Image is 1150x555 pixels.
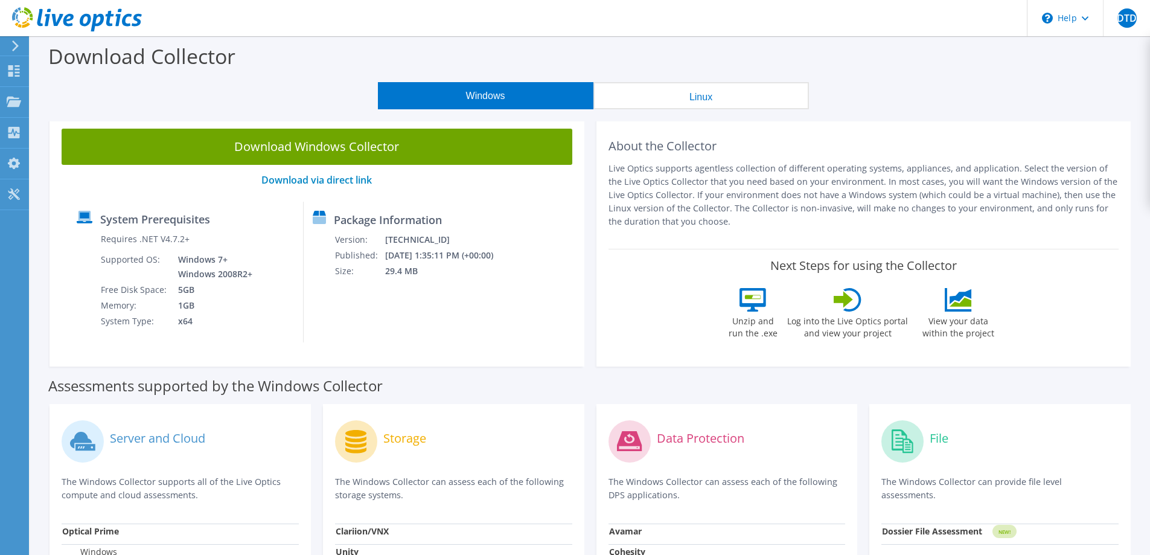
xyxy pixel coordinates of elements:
[334,232,385,248] td: Version:
[998,528,1011,535] tspan: NEW!
[169,313,255,329] td: x64
[770,258,957,273] label: Next Steps for using the Collector
[101,233,190,245] label: Requires .NET V4.7.2+
[383,432,426,444] label: Storage
[609,475,846,502] p: The Windows Collector can assess each of the following DPS applications.
[385,263,510,279] td: 29.4 MB
[609,525,642,537] strong: Avamar
[48,380,383,392] label: Assessments supported by the Windows Collector
[334,248,385,263] td: Published:
[657,432,744,444] label: Data Protection
[1117,8,1137,28] span: DTD
[385,248,510,263] td: [DATE] 1:35:11 PM (+00:00)
[882,525,982,537] strong: Dossier File Assessment
[100,298,169,313] td: Memory:
[100,213,210,225] label: System Prerequisites
[261,173,372,187] a: Download via direct link
[725,312,781,339] label: Unzip and run the .exe
[48,42,235,70] label: Download Collector
[100,252,169,282] td: Supported OS:
[334,214,442,226] label: Package Information
[100,313,169,329] td: System Type:
[385,232,510,248] td: [TECHNICAL_ID]
[915,312,1001,339] label: View your data within the project
[169,298,255,313] td: 1GB
[930,432,948,444] label: File
[169,282,255,298] td: 5GB
[609,162,1119,228] p: Live Optics supports agentless collection of different operating systems, appliances, and applica...
[881,475,1119,502] p: The Windows Collector can provide file level assessments.
[62,525,119,537] strong: Optical Prime
[334,263,385,279] td: Size:
[787,312,909,339] label: Log into the Live Optics portal and view your project
[169,252,255,282] td: Windows 7+ Windows 2008R2+
[336,525,389,537] strong: Clariion/VNX
[62,129,572,165] a: Download Windows Collector
[110,432,205,444] label: Server and Cloud
[100,282,169,298] td: Free Disk Space:
[378,82,593,109] button: Windows
[593,82,809,109] button: Linux
[1042,13,1053,24] svg: \n
[609,139,1119,153] h2: About the Collector
[62,475,299,502] p: The Windows Collector supports all of the Live Optics compute and cloud assessments.
[335,475,572,502] p: The Windows Collector can assess each of the following storage systems.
